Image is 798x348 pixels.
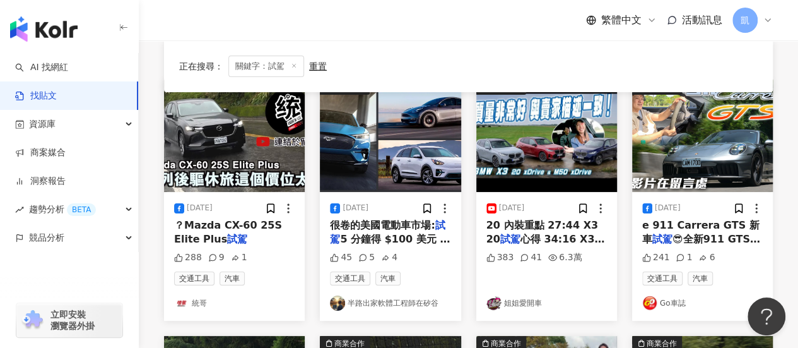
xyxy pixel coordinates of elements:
[500,233,520,245] mark: 試駕
[174,272,214,285] span: 交通工具
[29,195,96,224] span: 趨勢分析
[486,296,607,311] a: KOL Avatar姐姐愛開車
[655,203,681,213] div: [DATE]
[16,303,122,337] a: chrome extension立即安裝 瀏覽器外掛
[601,13,642,27] span: 繁體中文
[187,203,213,213] div: [DATE]
[375,272,401,285] span: 汽車
[486,296,502,311] img: KOL Avatar
[15,147,66,159] a: 商案媒合
[174,251,202,264] div: 288
[676,251,692,264] div: 1
[741,13,749,27] span: 凱
[330,219,445,245] mark: 試駕
[330,296,450,311] a: KOL Avatar半路出家軟體工程師在矽谷
[642,219,760,245] span: e 911 Carrera GTS 新車
[10,16,78,42] img: logo
[231,251,247,264] div: 1
[476,80,617,192] button: 商業合作
[642,296,763,311] a: KOL AvatarGo車誌
[50,309,95,332] span: 立即安裝 瀏覽器外掛
[486,219,598,245] span: 20 內裝重點 27:44 X3 20
[652,233,672,245] mark: 試駕
[682,14,722,26] span: 活動訊息
[330,251,352,264] div: 45
[164,80,305,192] img: post-image
[320,80,461,192] img: post-image
[520,251,542,264] div: 41
[343,203,368,213] div: [DATE]
[499,203,525,213] div: [DATE]
[320,80,461,192] button: 商業合作
[208,251,225,264] div: 9
[486,233,605,259] span: 心得 34:16 X3 M50
[688,272,713,285] span: 汽車
[67,203,96,216] div: BETA
[174,219,282,245] span: ？Mazda CX-60 25S Elite Plus
[358,251,375,264] div: 5
[748,297,785,335] iframe: Help Scout Beacon - Open
[642,296,657,311] img: KOL Avatar
[174,296,189,311] img: KOL Avatar
[15,205,24,214] span: rise
[29,110,56,138] span: 資源庫
[228,56,304,77] span: 關鍵字：試駕
[330,219,435,231] span: 很卷的美國電動車市場:
[330,296,345,311] img: KOL Avatar
[632,80,773,192] button: 商業合作
[220,272,245,285] span: 汽車
[486,251,514,264] div: 383
[309,61,327,71] div: 重置
[15,61,68,74] a: searchAI 找網紅
[381,251,397,264] div: 4
[642,233,760,259] span: 😎全新911 GTS加入了油電T
[632,80,773,192] img: post-image
[476,80,617,192] img: post-image
[548,251,582,264] div: 6.3萬
[642,272,683,285] span: 交通工具
[330,272,370,285] span: 交通工具
[15,90,57,102] a: 找貼文
[29,224,64,252] span: 競品分析
[15,175,66,188] a: 洞察報告
[174,296,295,311] a: KOL Avatar統哥
[179,61,223,71] span: 正在搜尋 ：
[20,310,45,330] img: chrome extension
[698,251,715,264] div: 6
[227,233,247,245] mark: 試駕
[642,251,670,264] div: 241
